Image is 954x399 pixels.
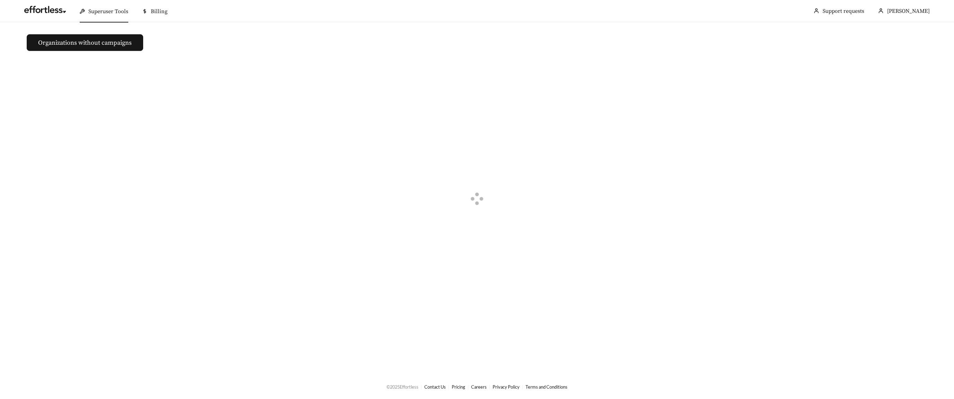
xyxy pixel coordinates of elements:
[493,384,520,390] a: Privacy Policy
[424,384,446,390] a: Contact Us
[471,384,487,390] a: Careers
[823,8,864,15] a: Support requests
[38,38,132,47] span: Organizations without campaigns
[151,8,167,15] span: Billing
[27,34,143,51] button: Organizations without campaigns
[452,384,465,390] a: Pricing
[387,384,418,390] span: © 2025 Effortless
[887,8,930,15] span: [PERSON_NAME]
[88,8,128,15] span: Superuser Tools
[526,384,567,390] a: Terms and Conditions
